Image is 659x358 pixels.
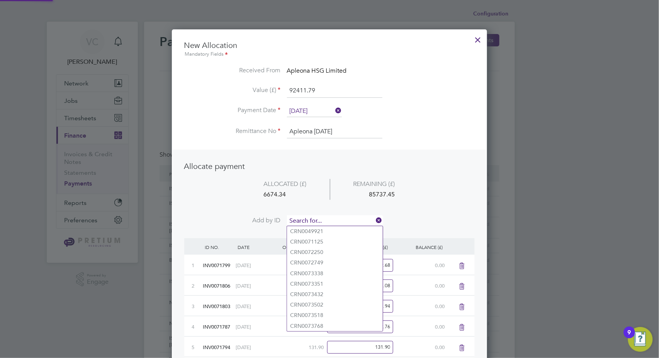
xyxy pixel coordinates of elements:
[269,275,324,295] div: 577.08
[269,337,324,357] div: 131.90
[287,321,383,331] li: CRN0073768
[203,238,236,256] div: ID NO.
[236,275,269,295] div: [DATE]
[390,337,445,357] div: 0.00
[287,106,342,117] input: Select one
[241,189,330,200] div: 6674.34
[330,189,418,200] div: 85737.45
[390,275,445,295] div: 0.00
[192,337,203,357] div: 5
[628,327,653,352] button: Open Resource Center, 9 new notifications
[269,238,324,256] div: OUTSTANDING (£)
[203,316,236,336] div: INV0071787
[287,300,383,310] li: CRN0073502
[184,161,475,171] h3: Allocate payment
[236,337,269,357] div: [DATE]
[184,40,475,59] h3: New Allocation
[192,255,203,275] div: 1
[192,275,203,295] div: 2
[287,237,383,247] li: CRN0071125
[203,275,236,295] div: INV0071806
[390,238,445,256] div: BALANCE (£)
[330,179,418,189] div: REMAINING (£)
[269,316,324,336] div: 872.76
[184,66,281,75] label: Received From
[269,255,324,275] div: 439.68
[390,255,445,275] div: 0.00
[192,316,203,336] div: 4
[203,255,236,275] div: INV0071799
[390,316,445,336] div: 0.00
[287,289,383,300] li: CRN0073432
[236,316,269,336] div: [DATE]
[287,215,382,227] input: Search for...
[236,255,269,275] div: [DATE]
[241,179,330,189] div: ALLOCATED (£)
[287,257,383,268] li: CRN0072749
[184,50,475,59] div: Mandatory Fields
[287,279,383,289] li: CRN0073351
[184,86,281,94] label: Value (£)
[269,296,324,316] div: 87.94
[287,310,383,320] li: CRN0073518
[628,332,631,343] div: 9
[203,337,236,357] div: INV0071794
[236,296,269,316] div: [DATE]
[184,127,281,135] label: Remittance No
[192,296,203,316] div: 3
[287,67,347,75] span: Apleona HSG Limited
[184,106,281,114] label: Payment Date
[253,217,281,225] span: Add by ID
[287,226,383,237] li: CRN0049921
[287,268,383,279] li: CRN0073338
[390,296,445,316] div: 0.00
[236,238,269,256] div: DATE
[203,296,236,316] div: INV0071803
[287,247,383,257] li: CRN0072250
